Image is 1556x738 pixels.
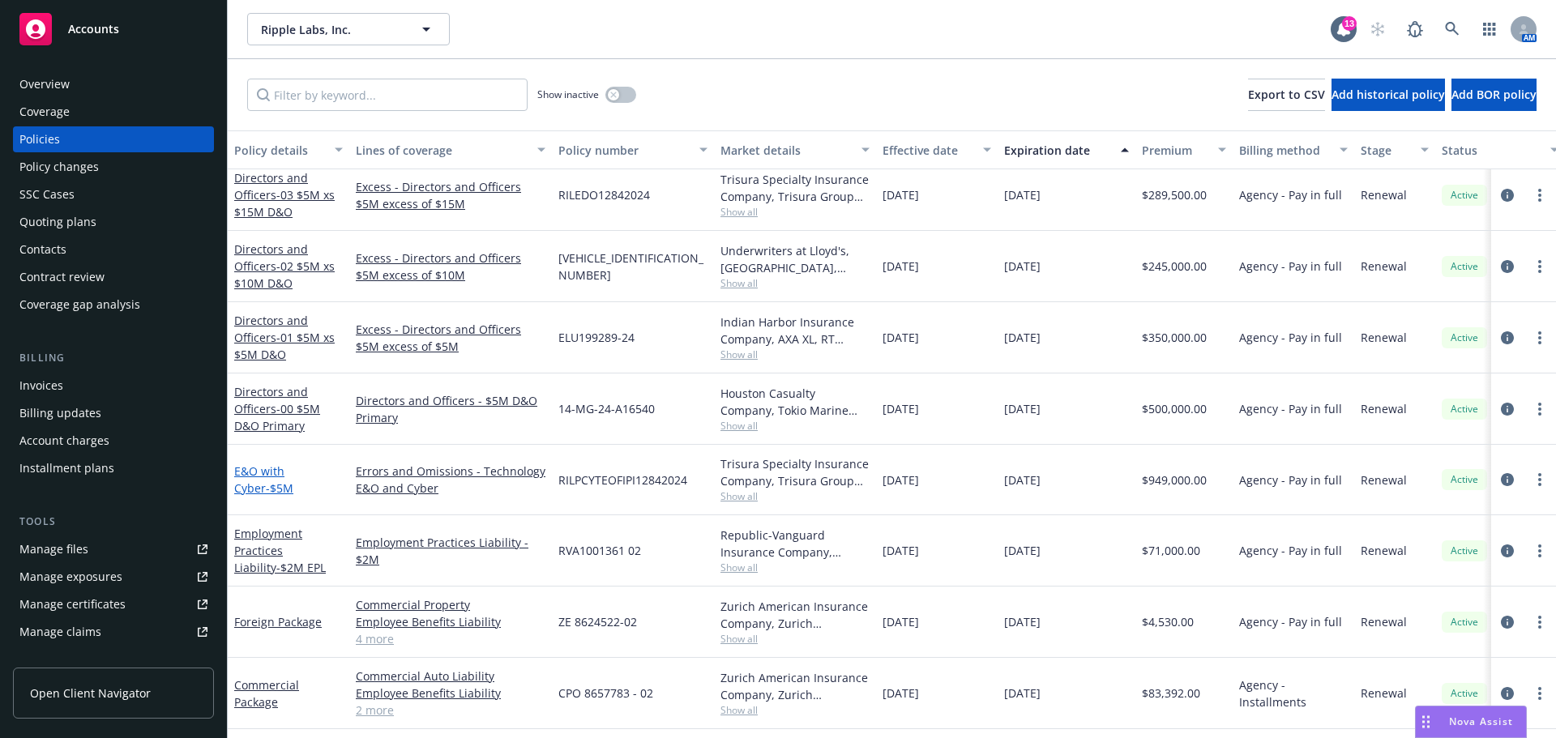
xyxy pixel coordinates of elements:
[1473,13,1506,45] a: Switch app
[234,677,299,710] a: Commercial Package
[720,419,870,433] span: Show all
[558,542,641,559] span: RVA1001361 02
[19,646,96,672] div: Manage BORs
[720,348,870,361] span: Show all
[1354,130,1435,169] button: Stage
[13,350,214,366] div: Billing
[13,428,214,454] a: Account charges
[13,71,214,97] a: Overview
[234,614,322,629] a: Foreign Package
[1416,706,1436,737] div: Drag to move
[1498,541,1517,561] a: circleInformation
[1248,79,1325,111] button: Export to CSV
[356,321,545,355] a: Excess - Directors and Officers $5M excess of $5M
[349,130,552,169] button: Lines of coverage
[19,237,66,262] div: Contacts
[1530,541,1550,561] a: more
[1239,186,1342,203] span: Agency - Pay in full
[356,668,545,685] a: Commercial Auto Liability
[1142,329,1207,346] span: $350,000.00
[234,330,335,362] span: - 01 $5M xs $5M D&O
[1498,684,1517,703] a: circleInformation
[234,526,326,575] a: Employment Practices Liability
[1239,542,1342,559] span: Agency - Pay in full
[234,463,293,496] a: E&O with Cyber
[883,613,919,630] span: [DATE]
[356,613,545,630] a: Employee Benefits Liability
[13,181,214,207] a: SSC Cases
[558,613,637,630] span: ZE 8624522-02
[276,560,326,575] span: - $2M EPL
[1239,258,1342,275] span: Agency - Pay in full
[1135,130,1233,169] button: Premium
[247,79,528,111] input: Filter by keyword...
[1448,402,1481,416] span: Active
[1142,685,1200,702] span: $83,392.00
[1530,612,1550,632] a: more
[1399,13,1431,45] a: Report a Bug
[234,187,335,220] span: - 03 $5M xs $15M D&O
[234,384,320,433] a: Directors and Officers
[1332,87,1445,102] span: Add historical policy
[883,471,919,488] span: [DATE]
[558,186,650,203] span: RILEDO12842024
[356,178,545,212] a: Excess - Directors and Officers $5M excess of $15M
[720,171,870,205] div: Trisura Specialty Insurance Company, Trisura Group Ltd., Paragon Insurance Holdings
[558,685,653,702] span: CPO 8657783 - 02
[13,292,214,318] a: Coverage gap analysis
[720,598,870,632] div: Zurich American Insurance Company, Zurich Insurance Group
[356,596,545,613] a: Commercial Property
[1004,400,1041,417] span: [DATE]
[1448,259,1481,274] span: Active
[883,685,919,702] span: [DATE]
[1498,612,1517,632] a: circleInformation
[883,542,919,559] span: [DATE]
[234,170,335,220] a: Directors and Officers
[19,209,96,235] div: Quoting plans
[13,514,214,530] div: Tools
[1004,258,1041,275] span: [DATE]
[13,154,214,180] a: Policy changes
[356,250,545,284] a: Excess - Directors and Officers $5M excess of $10M
[228,130,349,169] button: Policy details
[720,314,870,348] div: Indian Harbor Insurance Company, AXA XL, RT Specialty Insurance Services, LLC (RSG Specialty, LLC)
[1239,613,1342,630] span: Agency - Pay in full
[720,527,870,561] div: Republic-Vanguard Insurance Company, AmTrust Financial Services, RT Specialty Insurance Services,...
[1498,257,1517,276] a: circleInformation
[1361,613,1407,630] span: Renewal
[552,130,714,169] button: Policy number
[13,619,214,645] a: Manage claims
[1004,542,1041,559] span: [DATE]
[234,401,320,433] span: - 00 $5M D&O Primary
[883,142,973,159] div: Effective date
[356,392,545,426] a: Directors and Officers - $5M D&O Primary
[720,242,870,276] div: Underwriters at Lloyd's, [GEOGRAPHIC_DATA], Lloyd's of [GEOGRAPHIC_DATA], Paragon Insurance Holdings
[1004,142,1111,159] div: Expiration date
[883,186,919,203] span: [DATE]
[1332,79,1445,111] button: Add historical policy
[883,258,919,275] span: [DATE]
[558,400,655,417] span: 14-MG-24-A16540
[1451,79,1537,111] button: Add BOR policy
[1239,471,1342,488] span: Agency - Pay in full
[1239,676,1348,710] span: Agency - Installments
[13,99,214,125] a: Coverage
[234,241,335,291] a: Directors and Officers
[1448,472,1481,487] span: Active
[1142,400,1207,417] span: $500,000.00
[1498,328,1517,348] a: circleInformation
[1361,142,1411,159] div: Stage
[1498,399,1517,419] a: circleInformation
[13,564,214,590] a: Manage exposures
[261,21,401,38] span: Ripple Labs, Inc.
[720,489,870,503] span: Show all
[1448,188,1481,203] span: Active
[13,237,214,262] a: Contacts
[19,373,63,399] div: Invoices
[883,400,919,417] span: [DATE]
[13,126,214,152] a: Policies
[558,250,707,284] span: [VEHICLE_IDENTIFICATION_NUMBER]
[19,292,140,318] div: Coverage gap analysis
[1342,15,1357,29] div: 13
[19,619,101,645] div: Manage claims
